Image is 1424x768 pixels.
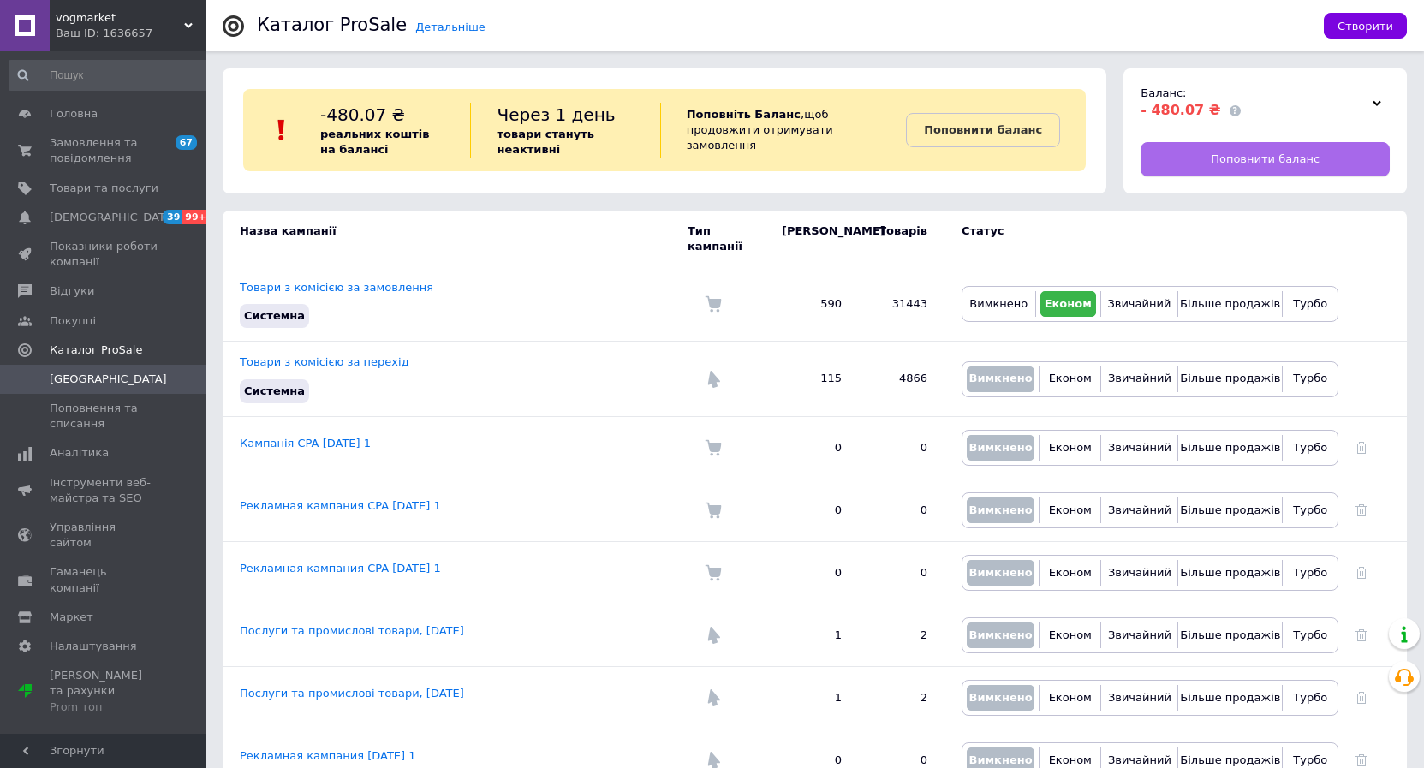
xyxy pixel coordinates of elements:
span: Вимкнено [968,628,1032,641]
a: Видалити [1355,628,1367,641]
span: Турбо [1293,691,1327,704]
button: Більше продажів [1183,622,1278,648]
span: 39 [163,210,182,224]
b: Поповнити баланс [924,123,1042,136]
span: 67 [176,135,197,150]
div: Prom топ [50,700,158,715]
td: 0 [859,541,944,604]
button: Звичайний [1105,685,1173,711]
span: Системна [244,384,305,397]
span: 99+ [182,210,211,224]
div: Каталог ProSale [257,16,407,34]
img: :exclamation: [269,117,295,143]
td: 590 [765,267,859,342]
span: Економ [1049,753,1092,766]
span: Вимкнено [968,566,1032,579]
button: Турбо [1287,435,1333,461]
span: Економ [1049,628,1092,641]
span: Турбо [1293,503,1327,516]
span: Звичайний [1108,503,1171,516]
span: Баланс: [1141,86,1186,99]
button: Звичайний [1105,291,1173,317]
img: Комісія за перехід [705,371,722,388]
button: Економ [1044,685,1096,711]
span: Поповнити баланс [1211,152,1320,167]
span: Звичайний [1108,441,1171,454]
b: реальних коштів на балансі [320,128,429,156]
td: 2 [859,604,944,666]
button: Турбо [1287,366,1333,392]
span: Економ [1049,691,1092,704]
td: 31443 [859,267,944,342]
button: Звичайний [1105,366,1173,392]
input: Пошук [9,60,212,91]
a: Товари з комісією за замовлення [240,281,433,294]
span: Відгуки [50,283,94,299]
span: Турбо [1293,372,1327,384]
td: 2 [859,666,944,729]
a: Поповнити баланс [906,113,1060,147]
a: Послуги та промислові товари, [DATE] [240,624,464,637]
td: 1 [765,666,859,729]
a: Рекламная кампания CPA [DATE] 1 [240,499,441,512]
span: Звичайний [1108,628,1171,641]
a: Видалити [1355,753,1367,766]
span: Звичайний [1108,753,1171,766]
span: Вимкнено [968,503,1032,516]
span: Товари та послуги [50,181,158,196]
span: Звичайний [1108,372,1171,384]
button: Вимкнено [967,685,1034,711]
button: Більше продажів [1183,685,1278,711]
button: Турбо [1287,622,1333,648]
img: Комісія за перехід [705,689,722,706]
span: Економ [1049,503,1092,516]
div: , щоб продовжити отримувати замовлення [660,103,906,158]
span: Вимкнено [968,691,1032,704]
td: 4866 [859,342,944,416]
span: Економ [1049,441,1092,454]
button: Турбо [1287,497,1333,523]
span: Турбо [1293,297,1327,310]
button: Більше продажів [1183,435,1278,461]
img: Комісія за перехід [705,627,722,644]
b: товари стануть неактивні [497,128,594,156]
button: Вимкнено [967,291,1031,317]
span: Звичайний [1108,566,1171,579]
td: 0 [765,479,859,541]
span: Вимкнено [968,372,1032,384]
span: [DEMOGRAPHIC_DATA] [50,210,176,225]
button: Звичайний [1105,497,1173,523]
button: Вимкнено [967,366,1034,392]
span: Більше продажів [1180,753,1280,766]
span: Маркет [50,610,93,625]
span: Управління сайтом [50,520,158,551]
td: Товарів [859,211,944,267]
button: Вимкнено [967,560,1034,586]
button: Вимкнено [967,622,1034,648]
span: -480.07 ₴ [320,104,405,125]
a: Товари з комісією за перехід [240,355,409,368]
td: 0 [765,541,859,604]
a: Поповнити баланс [1141,142,1390,176]
a: Рекламная кампания [DATE] 1 [240,749,416,762]
span: Економ [1049,372,1092,384]
td: Назва кампанії [223,211,688,267]
span: Аналітика [50,445,109,461]
span: Економ [1045,297,1092,310]
img: Комісія за замовлення [705,502,722,519]
img: Комісія за замовлення [705,439,722,456]
img: Комісія за замовлення [705,295,722,313]
span: Каталог ProSale [50,342,142,358]
span: Налаштування [50,639,137,654]
button: Економ [1044,622,1096,648]
button: Економ [1044,366,1096,392]
span: - 480.07 ₴ [1141,102,1220,118]
a: Детальніше [415,21,486,33]
button: Більше продажів [1183,560,1278,586]
span: Гаманець компанії [50,564,158,595]
td: 0 [765,416,859,479]
button: Створити [1324,13,1407,39]
span: Системна [244,309,305,322]
button: Вимкнено [967,435,1034,461]
a: Рекламная кампания CPA [DATE] 1 [240,562,441,575]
